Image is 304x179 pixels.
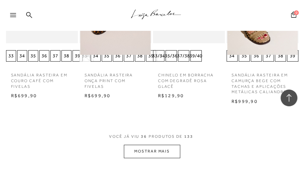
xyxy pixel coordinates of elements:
button: 36 [39,50,49,62]
span: R$129,90 [158,93,184,98]
a: CHINELO EM BORRACHA COM DEGRADÊ ROSA GLACÊ [153,68,225,89]
button: 35 [239,50,250,62]
button: 39 [146,50,156,62]
span: VOCÊ JÁ VIU PRODUTOS DE [109,134,195,139]
a: SANDÁLIA RASTEIRA ONÇA PRINT COM FIVELAS [80,68,151,89]
span: R$699,90 [11,93,37,98]
span: R$999,90 [232,99,258,104]
button: 38 [135,50,145,62]
span: 133 [184,134,193,139]
span: 36 [141,134,147,139]
button: 37 [124,50,134,62]
button: 36 [251,50,262,62]
button: 36 [113,50,123,62]
span: R$699,90 [85,93,111,98]
button: 35 [102,50,112,62]
button: 38 [61,50,71,62]
button: 34 [91,50,101,62]
button: 34 [17,50,27,62]
button: 38 [275,50,286,62]
button: 33 [80,50,90,62]
button: 37/38 [178,50,189,62]
button: 39/40 [190,50,202,62]
button: 39 [287,50,298,62]
button: 35/36 [165,50,177,62]
button: MOSTRAR MAIS [124,145,180,158]
a: SANDÁLIA RASTEIRA EM CAMURÇA BEGE COM TACHAS E APLICAÇÕES METÁLICAS CALIANDRA [226,68,298,95]
button: 34 [226,50,238,62]
button: 35 [28,50,38,62]
button: 39 [72,50,83,62]
span: 0 [294,10,299,15]
button: 33/34 [153,50,164,62]
button: 37 [50,50,60,62]
button: 33 [6,50,16,62]
button: 37 [263,50,274,62]
button: 0 [289,11,298,20]
a: SANDÁLIA RASTEIRA EM COURO CAFÉ COM FIVELAS [6,68,78,89]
